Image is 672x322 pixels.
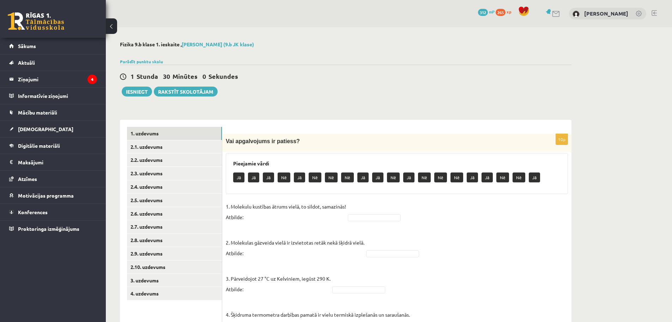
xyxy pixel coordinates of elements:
[18,209,48,215] span: Konferences
[9,171,97,187] a: Atzīmes
[294,172,305,182] p: Jā
[127,247,222,260] a: 2.9. uzdevums
[513,172,525,182] p: Nē
[233,160,561,166] h3: Pieejamie vārdi
[226,201,346,222] p: 1. Molekulu kustības ātrums vielā, to sildot, samazinās! Atbilde:
[127,194,222,207] a: 2.5. uzdevums
[18,176,37,182] span: Atzīmes
[9,204,97,220] a: Konferences
[9,38,97,54] a: Sākums
[341,172,354,182] p: Nē
[18,109,57,116] span: Mācību materiāli
[584,10,628,17] a: [PERSON_NAME]
[127,167,222,180] a: 2.3. uzdevums
[357,172,369,182] p: Jā
[202,72,206,80] span: 0
[18,43,36,49] span: Sākums
[127,180,222,193] a: 2.4. uzdevums
[387,172,400,182] p: Nē
[507,9,511,14] span: xp
[172,72,198,80] span: Minūtes
[403,172,414,182] p: Jā
[208,72,238,80] span: Sekundes
[127,260,222,274] a: 2.10. uzdevums
[9,88,97,104] a: Informatīvie ziņojumi
[226,227,364,258] p: 2. Molekulas gāzveida vielā ir izvietotas retāk nekā šķidrā vielā. Atbilde:
[127,234,222,247] a: 2.8. uzdevums
[120,59,163,64] a: Parādīt punktu skalu
[127,153,222,166] a: 2.2. uzdevums
[127,220,222,233] a: 2.7. uzdevums
[120,41,571,47] h2: Fizika 9.b klase 1. ieskaite ,
[248,172,259,182] p: Jā
[18,88,97,104] legend: Informatīvie ziņojumi
[18,142,60,149] span: Digitālie materiāli
[127,127,222,140] a: 1. uzdevums
[154,87,218,96] a: Rakstīt skolotājam
[18,126,73,132] span: [DEMOGRAPHIC_DATA]
[182,41,254,47] a: [PERSON_NAME] (9.b JK klase)
[9,71,97,87] a: Ziņojumi4
[18,59,35,66] span: Aktuāli
[496,9,515,14] a: 265 xp
[87,75,97,84] i: 4
[127,207,222,220] a: 2.6. uzdevums
[9,187,97,204] a: Motivācijas programma
[309,172,321,182] p: Nē
[127,274,222,287] a: 3. uzdevums
[278,172,290,182] p: Nē
[496,172,509,182] p: Nē
[127,140,222,153] a: 2.1. uzdevums
[233,172,244,182] p: Jā
[131,72,134,80] span: 1
[478,9,488,16] span: 312
[556,134,568,145] p: 10p
[372,172,383,182] p: Jā
[9,54,97,71] a: Aktuāli
[496,9,505,16] span: 265
[9,104,97,121] a: Mācību materiāli
[18,226,79,232] span: Proktoringa izmēģinājums
[122,87,152,96] button: Iesniegt
[489,9,495,14] span: mP
[325,172,338,182] p: Nē
[434,172,447,182] p: Nē
[137,72,158,80] span: Stunda
[127,287,222,300] a: 4. uzdevums
[529,172,540,182] p: Jā
[163,72,170,80] span: 30
[18,154,97,170] legend: Maksājumi
[226,263,331,294] p: 3. Pārveidojot 27 °C uz Kelviniem, iegūst 290 K. Atbilde:
[18,71,97,87] legend: Ziņojumi
[478,9,495,14] a: 312 mP
[418,172,431,182] p: Nē
[9,154,97,170] a: Maksājumi
[263,172,274,182] p: Jā
[9,137,97,154] a: Digitālie materiāli
[8,12,64,30] a: Rīgas 1. Tālmācības vidusskola
[450,172,463,182] p: Nē
[18,192,74,199] span: Motivācijas programma
[467,172,478,182] p: Jā
[9,221,97,237] a: Proktoringa izmēģinājums
[573,11,580,18] img: Kristaps Veinbergs
[482,172,493,182] p: Jā
[226,138,300,144] span: Vai apgalvojums ir patiess?
[9,121,97,137] a: [DEMOGRAPHIC_DATA]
